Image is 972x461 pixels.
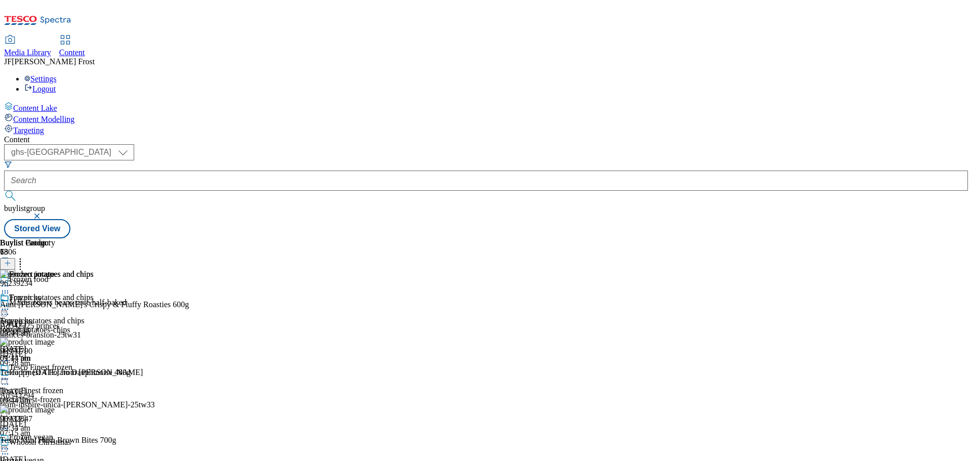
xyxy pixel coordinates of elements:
[13,126,44,135] span: Targeting
[59,48,85,57] span: Content
[24,85,56,93] a: Logout
[4,171,968,191] input: Search
[13,104,57,112] span: Content Lake
[4,102,968,113] a: Content Lake
[13,115,74,123] span: Content Modelling
[24,74,57,83] a: Settings
[4,160,12,169] svg: Search Filters
[59,36,85,57] a: Content
[4,204,45,213] span: buylistgroup
[4,219,70,238] button: Stored View
[4,113,968,124] a: Content Modelling
[4,124,968,135] a: Targeting
[4,36,51,57] a: Media Library
[12,57,95,66] span: [PERSON_NAME] Frost
[4,48,51,57] span: Media Library
[4,135,968,144] div: Content
[4,57,12,66] span: JF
